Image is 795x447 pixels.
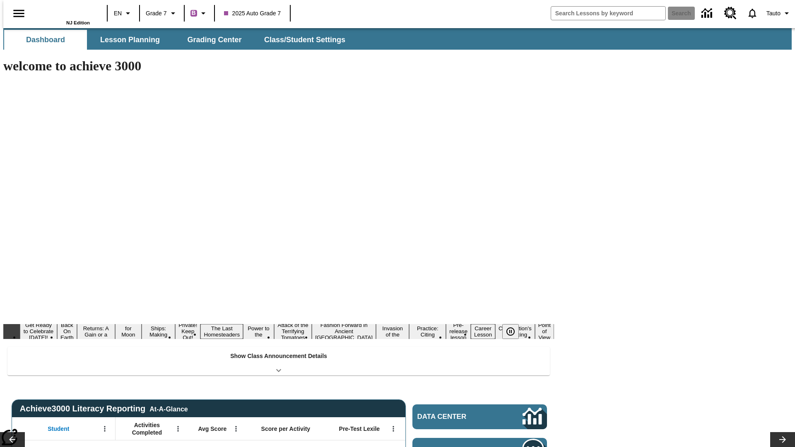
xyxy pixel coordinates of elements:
span: Activities Completed [120,421,174,436]
p: Show Class Announcement Details [230,352,327,360]
button: Slide 7 The Last Homesteaders [200,324,243,339]
button: Open Menu [387,423,400,435]
div: At-A-Glance [149,404,188,413]
a: Notifications [742,2,763,24]
button: Grading Center [173,30,256,50]
div: Pause [502,324,527,339]
button: Open side menu [7,1,31,26]
span: Student [48,425,69,433]
button: Boost Class color is purple. Change class color [187,6,212,21]
button: Slide 1 Get Ready to Celebrate Juneteenth! [20,321,57,342]
button: Class/Student Settings [258,30,352,50]
div: Show Class Announcement Details [7,347,550,375]
div: Home [36,3,90,25]
button: Slide 4 Time for Moon Rules? [115,318,142,345]
span: Achieve3000 Literacy Reporting [20,404,188,413]
button: Lesson Planning [89,30,171,50]
button: Slide 13 Pre-release lesson [446,321,471,342]
button: Slide 11 The Invasion of the Free CD [376,318,409,345]
button: Slide 5 Cruise Ships: Making Waves [142,318,175,345]
a: Data Center [696,2,719,25]
div: SubNavbar [3,28,792,50]
button: Slide 14 Career Lesson [471,324,495,339]
span: Avg Score [198,425,226,433]
span: 2025 Auto Grade 7 [224,9,281,18]
button: Slide 16 Point of View [535,321,554,342]
button: Slide 8 Solar Power to the People [243,318,274,345]
button: Slide 15 The Constitution's Balancing Act [495,318,535,345]
a: Data Center [412,404,547,429]
h1: welcome to achieve 3000 [3,58,554,74]
span: Score per Activity [261,425,311,433]
a: Home [36,4,90,20]
button: Pause [502,324,519,339]
div: SubNavbar [3,30,353,50]
button: Grade: Grade 7, Select a grade [142,6,181,21]
span: EN [114,9,122,18]
button: Slide 3 Free Returns: A Gain or a Drain? [77,318,115,345]
span: B [192,8,196,18]
button: Open Menu [172,423,184,435]
span: Pre-Test Lexile [339,425,380,433]
button: Slide 12 Mixed Practice: Citing Evidence [409,318,446,345]
button: Dashboard [4,30,87,50]
span: Data Center [417,413,495,421]
button: Slide 6 Private! Keep Out! [175,321,200,342]
button: Language: EN, Select a language [110,6,137,21]
button: Open Menu [99,423,111,435]
span: Tauto [766,9,781,18]
button: Slide 9 Attack of the Terrifying Tomatoes [274,321,312,342]
button: Slide 10 Fashion Forward in Ancient Rome [312,321,376,342]
span: NJ Edition [66,20,90,25]
a: Resource Center, Will open in new tab [719,2,742,24]
button: Open Menu [230,423,242,435]
button: Slide 2 Back On Earth [57,321,77,342]
span: Grade 7 [146,9,167,18]
input: search field [551,7,665,20]
button: Profile/Settings [763,6,795,21]
button: Lesson carousel, Next [770,432,795,447]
